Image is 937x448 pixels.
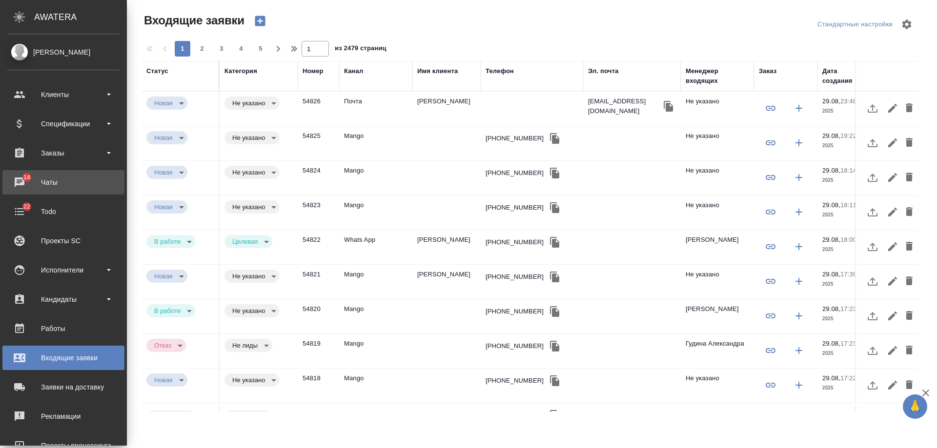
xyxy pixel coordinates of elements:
button: Скопировать [548,408,562,423]
button: Удалить [901,166,917,189]
button: Загрузить файл [861,235,884,258]
div: [PHONE_NUMBER] [486,307,544,316]
button: Скопировать [548,235,562,250]
button: Не указано [229,168,268,176]
div: Дата создания [822,66,861,86]
div: Новая [146,304,195,317]
button: Создать заказ [787,410,811,434]
div: [PERSON_NAME] [7,47,120,58]
button: Привязать к существующему заказу [759,304,782,328]
td: Mango [339,126,412,160]
p: 29.08, [822,374,840,382]
p: 29.08, [822,132,840,139]
button: Редактировать [884,410,901,434]
button: 3 [214,41,229,57]
div: Новая [146,235,195,248]
td: 54819 [298,334,339,368]
p: 29.08, [822,201,840,209]
div: [PHONE_NUMBER] [486,203,544,213]
td: [PERSON_NAME] [412,92,481,126]
button: Удалить [901,304,917,328]
button: Удалить [901,235,917,258]
td: Не указано [681,369,754,403]
a: 22Todo [2,199,124,224]
div: Кандидаты [7,292,120,307]
button: 2 [194,41,210,57]
td: 54822 [298,230,339,264]
td: Mango [339,406,412,440]
div: Новая [146,270,187,283]
div: Работы [7,321,120,336]
button: Создать заказ [787,131,811,155]
p: 29.08, [822,97,840,105]
button: Загрузить файл [861,339,884,362]
div: Новая [146,166,187,179]
div: Новая [146,131,187,144]
div: Новая [224,200,280,214]
a: Рекламации [2,404,124,429]
td: Гудина Александра [681,334,754,368]
p: 18:00 [840,236,856,243]
div: Новая [146,200,187,214]
td: Почта [339,92,412,126]
p: 2025 [822,383,871,393]
td: [PERSON_NAME] [412,265,481,299]
div: Канал [344,66,363,76]
button: Не лиды [229,341,261,350]
div: Категория [224,66,257,76]
div: Новая [224,235,272,248]
div: [PHONE_NUMBER] [486,410,544,420]
td: Не указано [681,161,754,195]
button: Привязать к существующему заказу [759,97,782,120]
p: 17:22 [840,374,856,382]
button: 🙏 [903,394,927,419]
button: Скопировать [548,339,562,353]
td: Mango [339,195,412,230]
button: Загрузить файл [861,304,884,328]
button: В работе [151,237,183,246]
button: Создать заказ [787,166,811,189]
p: 29.08, [822,167,840,174]
button: Не указано [229,376,268,384]
p: 29.08, [822,236,840,243]
button: Создать заказ [787,200,811,224]
div: Заказы [7,146,120,160]
div: Новая [224,166,280,179]
a: Работы [2,316,124,341]
p: 17:13 [840,411,856,419]
td: Mango [339,161,412,195]
span: 3 [214,44,229,54]
div: Заявки на доставку [7,380,120,394]
button: Привязать к существующему заказу [759,270,782,293]
button: 5 [253,41,268,57]
td: Не указано [681,195,754,230]
button: Не указано [229,272,268,280]
button: Скопировать [548,131,562,146]
td: Не указано [681,265,754,299]
div: Заказ [759,66,776,76]
td: 54821 [298,265,339,299]
button: Привязать к существующему заказу [759,166,782,189]
p: 17:23 [840,305,856,312]
button: В работе [151,307,183,315]
button: Удалить [901,373,917,397]
td: Whats App [339,230,412,264]
button: Удалить [901,339,917,362]
div: [PHONE_NUMBER] [486,272,544,282]
p: 19:22 [840,132,856,139]
div: Новая [146,97,187,110]
td: 54825 [298,126,339,160]
a: 14Чаты [2,170,124,195]
p: 18:14 [840,167,856,174]
div: Чаты [7,175,120,190]
p: 2025 [822,175,871,185]
button: Редактировать [884,235,901,258]
button: Скопировать [661,99,676,114]
button: Привязать к существующему заказу [759,131,782,155]
p: 29.08, [822,340,840,347]
button: Новая [151,376,176,384]
button: Редактировать [884,373,901,397]
td: [PERSON_NAME] [681,406,754,440]
div: Номер [303,66,324,76]
button: Скопировать [548,200,562,215]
